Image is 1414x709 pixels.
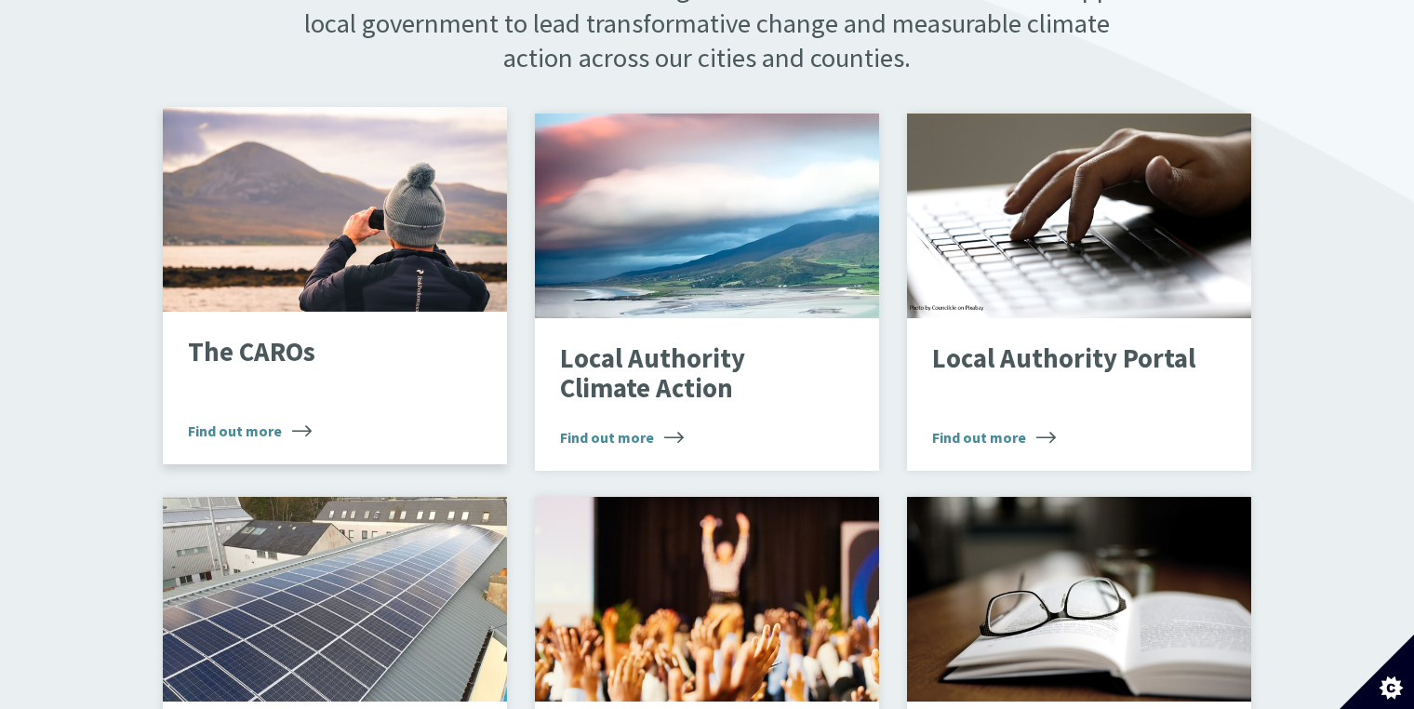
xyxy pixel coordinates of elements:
[932,426,1056,448] span: Find out more
[188,338,452,368] p: The CAROs
[560,426,684,448] span: Find out more
[535,114,879,471] a: Local Authority Climate Action Find out more
[188,420,312,442] span: Find out more
[1340,635,1414,709] button: Set cookie preferences
[163,107,507,464] a: The CAROs Find out more
[932,344,1196,374] p: Local Authority Portal
[907,114,1251,471] a: Local Authority Portal Find out more
[560,344,824,403] p: Local Authority Climate Action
